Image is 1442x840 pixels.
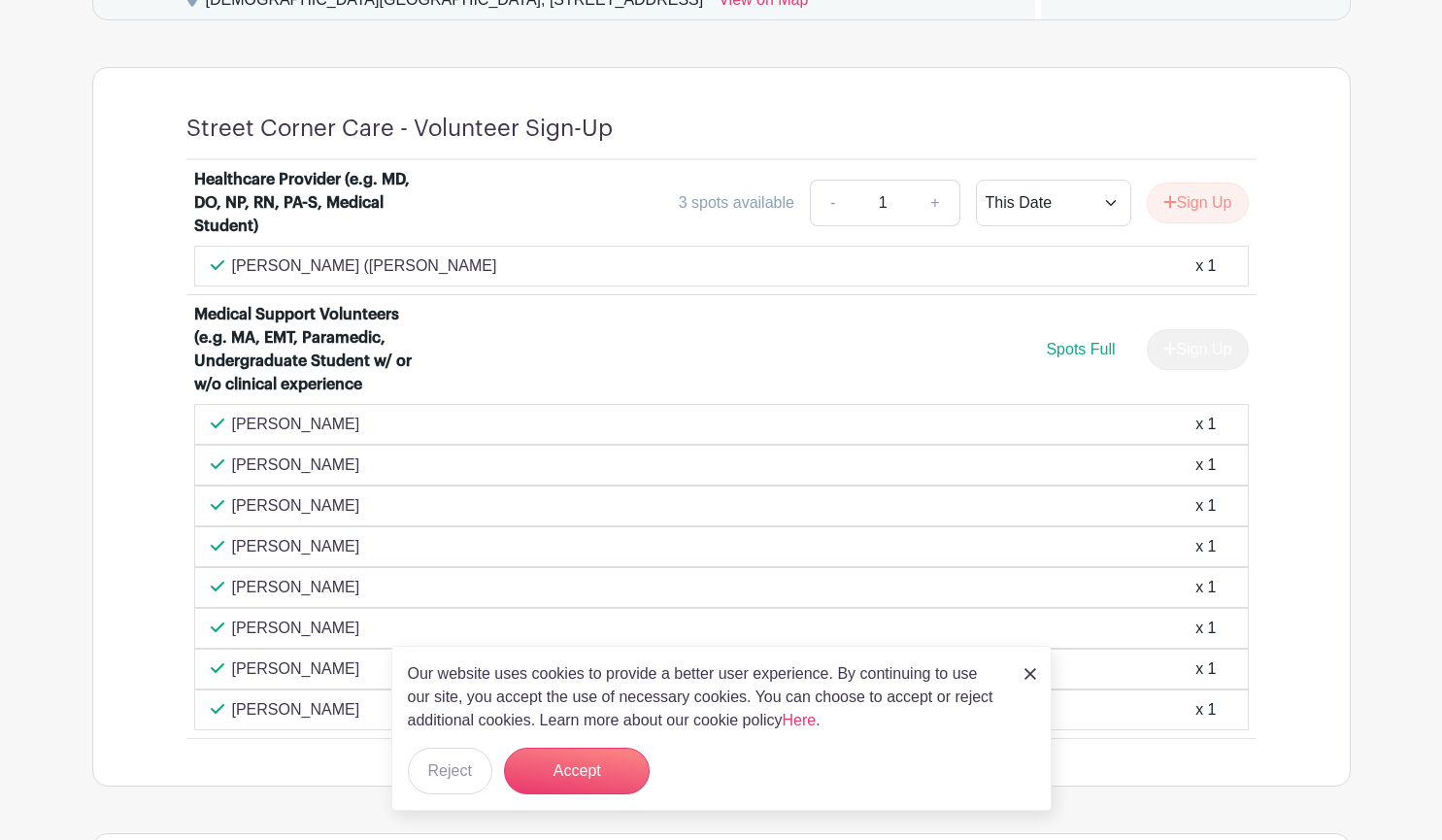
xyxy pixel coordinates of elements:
div: Healthcare Provider (e.g. MD, DO, NP, RN, PA-S, Medical Student) [194,168,435,238]
div: x 1 [1195,454,1216,477]
a: Here [783,712,817,728]
div: x 1 [1195,535,1216,558]
div: x 1 [1195,617,1216,640]
p: [PERSON_NAME] [232,494,360,518]
a: - [810,180,855,226]
p: [PERSON_NAME] [232,413,360,436]
button: Accept [504,748,650,794]
div: Medical Support Volunteers (e.g. MA, EMT, Paramedic, Undergraduate Student w/ or w/o clinical exp... [194,303,435,396]
button: Sign Up [1147,183,1249,223]
span: Spots Full [1046,341,1115,357]
div: x 1 [1195,657,1216,681]
img: close_button-5f87c8562297e5c2d7936805f587ecaba9071eb48480494691a3f1689db116b3.svg [1024,668,1036,680]
h4: Street Corner Care - Volunteer Sign-Up [186,115,613,143]
div: x 1 [1195,254,1216,278]
p: [PERSON_NAME] [232,535,360,558]
p: [PERSON_NAME] [232,454,360,477]
a: + [911,180,959,226]
div: x 1 [1195,698,1216,722]
p: Our website uses cookies to provide a better user experience. By continuing to use our site, you ... [408,662,1004,732]
p: [PERSON_NAME] ([PERSON_NAME] [232,254,497,278]
p: [PERSON_NAME] [232,576,360,599]
p: [PERSON_NAME] [232,698,360,722]
p: [PERSON_NAME] [232,617,360,640]
div: x 1 [1195,494,1216,518]
button: Reject [408,748,492,794]
p: [PERSON_NAME] [232,657,360,681]
div: x 1 [1195,576,1216,599]
div: x 1 [1195,413,1216,436]
div: 3 spots available [679,191,794,215]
